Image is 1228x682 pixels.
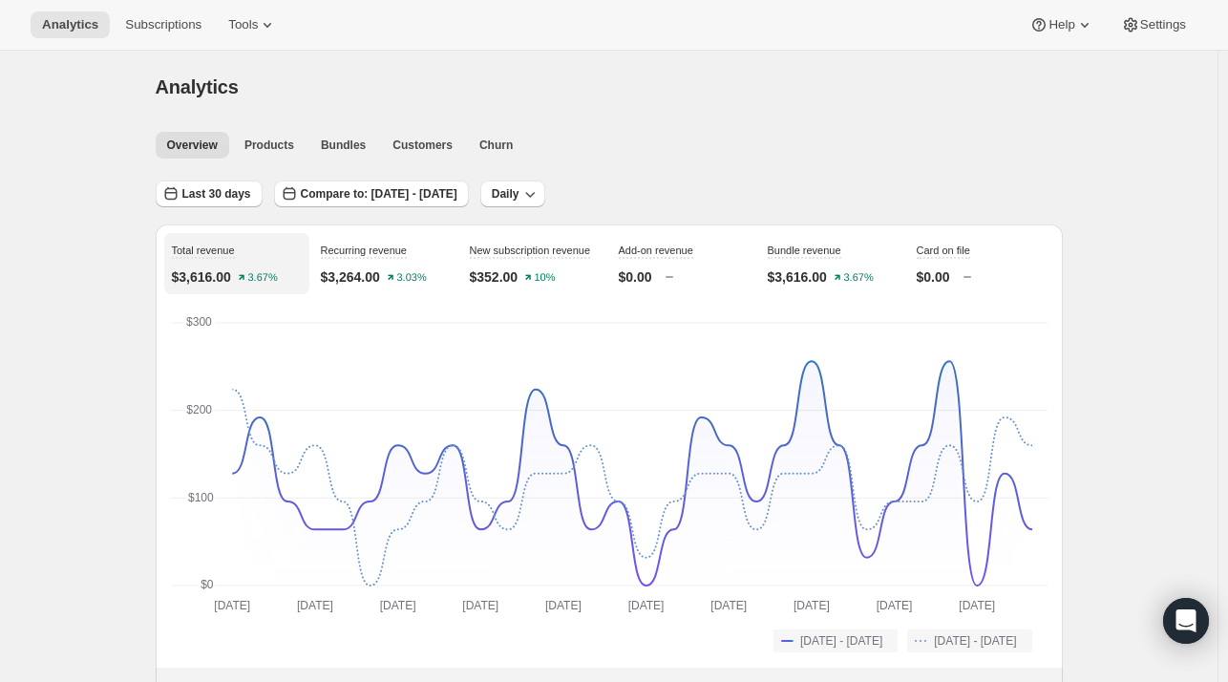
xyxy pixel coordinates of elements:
[917,267,950,287] p: $0.00
[186,403,212,416] text: $200
[710,599,747,612] text: [DATE]
[297,599,333,612] text: [DATE]
[470,245,591,256] span: New subscription revenue
[917,245,970,256] span: Card on file
[182,186,251,202] span: Last 30 days
[42,17,98,32] span: Analytics
[1140,17,1186,32] span: Settings
[843,272,873,284] text: 3.67%
[214,599,250,612] text: [DATE]
[768,245,841,256] span: Bundle revenue
[247,272,277,284] text: 3.67%
[1110,11,1197,38] button: Settings
[794,599,830,612] text: [DATE]
[479,138,513,153] span: Churn
[1018,11,1105,38] button: Help
[321,138,366,153] span: Bundles
[167,138,218,153] span: Overview
[244,138,294,153] span: Products
[545,599,582,612] text: [DATE]
[186,315,212,329] text: $300
[172,267,231,287] p: $3,616.00
[396,272,426,284] text: 3.03%
[800,633,882,649] span: [DATE] - [DATE]
[773,629,898,652] button: [DATE] - [DATE]
[228,17,258,32] span: Tools
[217,11,288,38] button: Tools
[274,181,469,207] button: Compare to: [DATE] - [DATE]
[876,599,912,612] text: [DATE]
[172,245,235,256] span: Total revenue
[535,272,556,284] text: 10%
[492,186,519,202] span: Daily
[470,267,519,287] p: $352.00
[321,267,380,287] p: $3,264.00
[392,138,453,153] span: Customers
[959,599,995,612] text: [DATE]
[125,17,201,32] span: Subscriptions
[156,76,239,97] span: Analytics
[462,599,498,612] text: [DATE]
[321,245,408,256] span: Recurring revenue
[201,578,214,591] text: $0
[114,11,213,38] button: Subscriptions
[619,267,652,287] p: $0.00
[1048,17,1074,32] span: Help
[1163,598,1209,644] div: Open Intercom Messenger
[627,599,664,612] text: [DATE]
[907,629,1031,652] button: [DATE] - [DATE]
[768,267,827,287] p: $3,616.00
[480,181,546,207] button: Daily
[934,633,1016,649] span: [DATE] - [DATE]
[379,599,415,612] text: [DATE]
[188,491,214,504] text: $100
[31,11,110,38] button: Analytics
[156,181,263,207] button: Last 30 days
[619,245,693,256] span: Add-on revenue
[301,186,457,202] span: Compare to: [DATE] - [DATE]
